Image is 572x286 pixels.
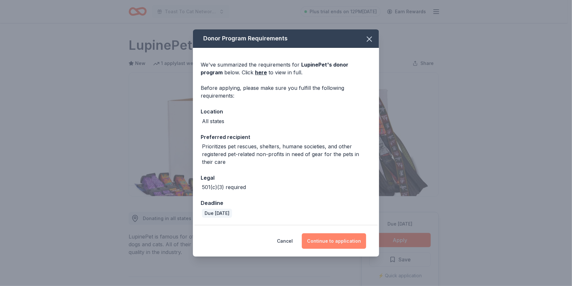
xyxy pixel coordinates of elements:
a: here [255,69,267,76]
div: Legal [201,174,371,182]
button: Continue to application [302,233,366,249]
button: Cancel [277,233,293,249]
div: Donor Program Requirements [193,29,379,48]
div: Preferred recipient [201,133,371,141]
div: Location [201,107,371,116]
div: Due [DATE] [202,209,232,218]
div: We've summarized the requirements for below. Click to view in full. [201,61,371,76]
div: Prioritizes pet rescues, shelters, humane societies, and other registered pet-related non-profits... [202,143,371,166]
div: 501(c)(3) required [202,183,246,191]
div: Deadline [201,199,371,207]
div: Before applying, please make sure you fulfill the following requirements: [201,84,371,100]
div: All states [202,117,224,125]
